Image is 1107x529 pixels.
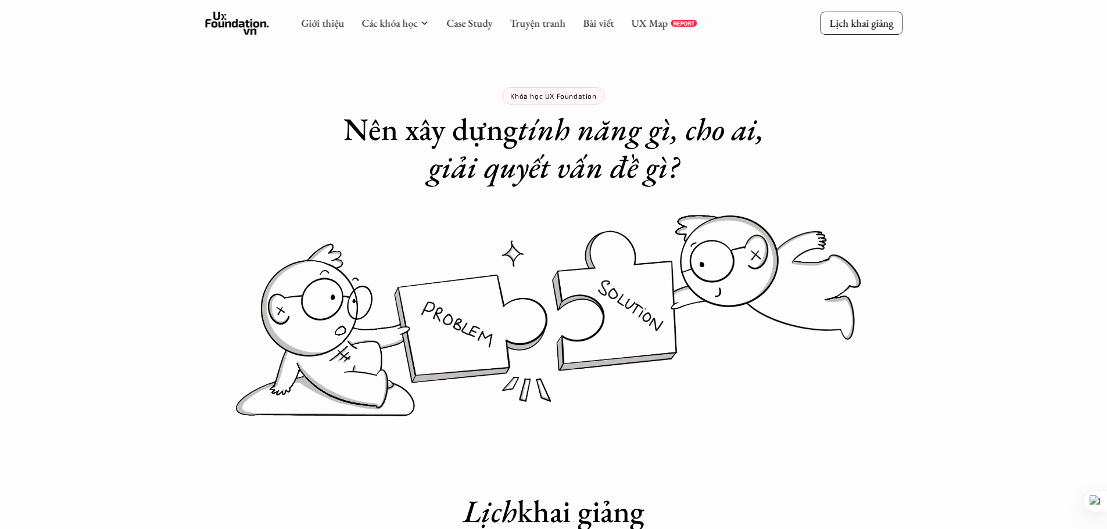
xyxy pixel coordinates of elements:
[301,16,344,30] a: Giới thiệu
[583,16,614,30] a: Bài viết
[510,92,596,100] p: Khóa học UX Foundation
[361,16,417,30] a: Các khóa học
[321,110,786,186] h1: Nên xây dựng
[510,16,565,30] a: Truyện tranh
[829,16,893,30] p: Lịch khai giảng
[671,20,697,27] a: REPORT
[428,109,771,187] em: tính năng gì, cho ai, giải quyết vấn đề gì?
[446,16,492,30] a: Case Study
[673,20,694,27] p: REPORT
[820,12,902,34] a: Lịch khai giảng
[631,16,668,30] a: UX Map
